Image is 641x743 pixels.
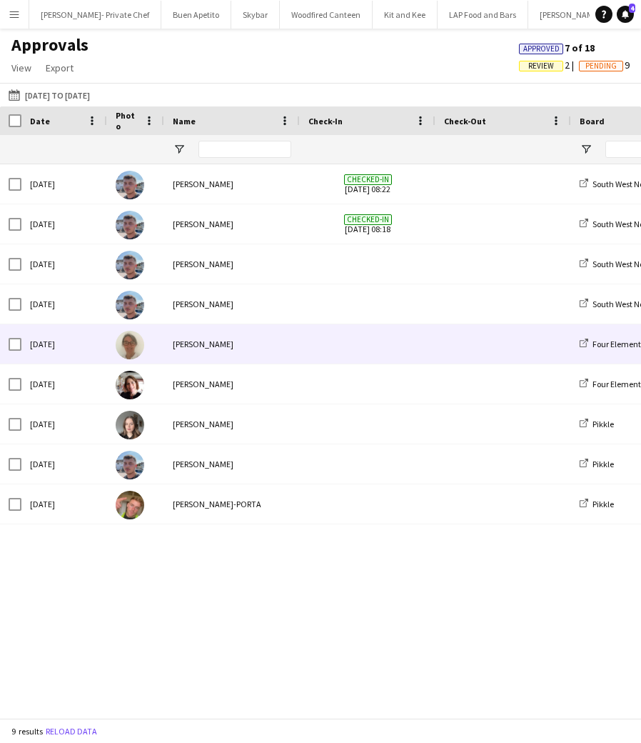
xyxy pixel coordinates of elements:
[29,1,161,29] button: [PERSON_NAME]- Private Chef
[164,444,300,484] div: [PERSON_NAME]
[519,59,579,71] span: 2
[6,59,37,77] a: View
[629,4,635,13] span: 4
[308,116,343,126] span: Check-In
[21,164,107,204] div: [DATE]
[116,451,144,479] img: Jack Bellamy
[308,204,427,244] span: [DATE] 08:18
[528,61,554,71] span: Review
[21,284,107,324] div: [DATE]
[43,724,100,739] button: Reload data
[580,143,592,156] button: Open Filter Menu
[116,291,144,319] img: Jack Bellamy
[116,251,144,279] img: Jack Bellamy
[444,116,486,126] span: Check-Out
[580,499,614,509] a: Pikkle
[21,444,107,484] div: [DATE]
[116,371,144,399] img: Kathryn Marsh
[438,1,528,29] button: LAP Food and Bars
[21,484,107,524] div: [DATE]
[344,174,392,185] span: Checked-in
[116,331,144,359] img: Teri Pitman
[617,6,634,23] a: 4
[164,204,300,244] div: [PERSON_NAME]
[116,171,144,199] img: Jack Bellamy
[164,324,300,364] div: [PERSON_NAME]
[116,110,138,131] span: Photo
[21,324,107,364] div: [DATE]
[6,86,93,104] button: [DATE] to [DATE]
[164,284,300,324] div: [PERSON_NAME]
[344,214,392,225] span: Checked-in
[580,419,614,429] a: Pikkle
[46,61,74,74] span: Export
[198,141,291,158] input: Name Filter Input
[21,404,107,444] div: [DATE]
[21,244,107,284] div: [DATE]
[373,1,438,29] button: Kit and Kee
[585,61,617,71] span: Pending
[164,244,300,284] div: [PERSON_NAME]
[116,491,144,519] img: LOGAN DELLA-PORTA
[161,1,231,29] button: Buen Apetito
[173,116,196,126] span: Name
[11,61,31,74] span: View
[116,211,144,239] img: Jack Bellamy
[231,1,280,29] button: Skybar
[519,41,595,54] span: 7 of 18
[21,204,107,244] div: [DATE]
[592,419,614,429] span: Pikkle
[580,459,614,469] a: Pikkle
[308,164,427,204] span: [DATE] 08:22
[164,164,300,204] div: [PERSON_NAME]
[592,499,614,509] span: Pikkle
[21,364,107,404] div: [DATE]
[580,116,605,126] span: Board
[116,411,144,439] img: Lauren Rickard
[579,59,630,71] span: 9
[164,404,300,444] div: [PERSON_NAME]
[164,364,300,404] div: [PERSON_NAME]
[528,1,612,29] button: [PERSON_NAME]
[164,484,300,524] div: [PERSON_NAME]-PORTA
[30,116,50,126] span: Date
[523,44,560,54] span: Approved
[173,143,186,156] button: Open Filter Menu
[40,59,79,77] a: Export
[592,459,614,469] span: Pikkle
[280,1,373,29] button: Woodfired Canteen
